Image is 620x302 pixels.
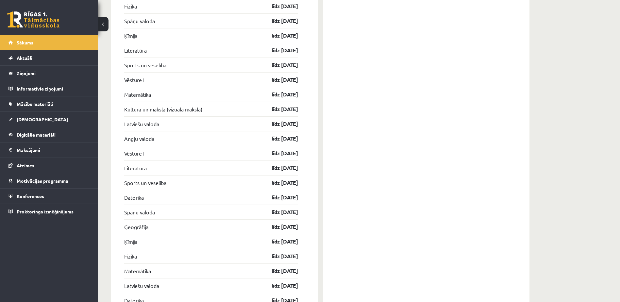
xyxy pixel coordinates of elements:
a: Fizika [124,2,137,10]
a: Datorika [124,193,144,201]
a: Ķīmija [124,238,137,245]
a: Sports un veselība [124,179,166,187]
a: Angļu valoda [124,135,154,143]
a: [DEMOGRAPHIC_DATA] [8,112,90,127]
a: Motivācijas programma [8,173,90,188]
a: līdz [DATE] [260,76,298,84]
a: līdz [DATE] [260,282,298,290]
a: līdz [DATE] [260,164,298,172]
span: Aktuāli [17,55,32,61]
a: Matemātika [124,91,151,98]
a: Spāņu valoda [124,208,155,216]
span: Digitālie materiāli [17,132,56,138]
a: līdz [DATE] [260,267,298,275]
a: līdz [DATE] [260,32,298,40]
a: Konferences [8,189,90,204]
a: līdz [DATE] [260,120,298,128]
span: Motivācijas programma [17,178,68,184]
span: Sākums [17,40,33,45]
legend: Informatīvie ziņojumi [17,81,90,96]
span: Mācību materiāli [17,101,53,107]
a: līdz [DATE] [260,179,298,187]
a: Vēsture I [124,76,144,84]
a: līdz [DATE] [260,105,298,113]
a: Ziņojumi [8,66,90,81]
legend: Maksājumi [17,143,90,158]
span: [DEMOGRAPHIC_DATA] [17,116,68,122]
a: Informatīvie ziņojumi [8,81,90,96]
a: Digitālie materiāli [8,127,90,142]
span: Konferences [17,193,44,199]
a: Sports un veselība [124,61,166,69]
a: Ģeogrāfija [124,223,148,231]
span: Atzīmes [17,162,34,168]
span: Proktoringa izmēģinājums [17,209,74,214]
a: Literatūra [124,46,147,54]
a: Ķīmija [124,32,137,40]
a: līdz [DATE] [260,149,298,157]
a: Spāņu valoda [124,17,155,25]
a: Atzīmes [8,158,90,173]
a: Proktoringa izmēģinājums [8,204,90,219]
a: Fizika [124,252,137,260]
a: Literatūra [124,164,147,172]
a: līdz [DATE] [260,223,298,231]
a: Maksājumi [8,143,90,158]
a: Matemātika [124,267,151,275]
a: līdz [DATE] [260,91,298,98]
a: Rīgas 1. Tālmācības vidusskola [7,11,59,28]
a: līdz [DATE] [260,193,298,201]
legend: Ziņojumi [17,66,90,81]
a: Vēsture I [124,149,144,157]
a: līdz [DATE] [260,2,298,10]
a: Sākums [8,35,90,50]
a: līdz [DATE] [260,208,298,216]
a: līdz [DATE] [260,46,298,54]
a: Latviešu valoda [124,120,159,128]
a: Mācību materiāli [8,96,90,111]
a: Aktuāli [8,50,90,65]
a: līdz [DATE] [260,61,298,69]
a: līdz [DATE] [260,135,298,143]
a: Kultūra un māksla (vizuālā māksla) [124,105,202,113]
a: līdz [DATE] [260,17,298,25]
a: līdz [DATE] [260,252,298,260]
a: līdz [DATE] [260,238,298,245]
a: Latviešu valoda [124,282,159,290]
